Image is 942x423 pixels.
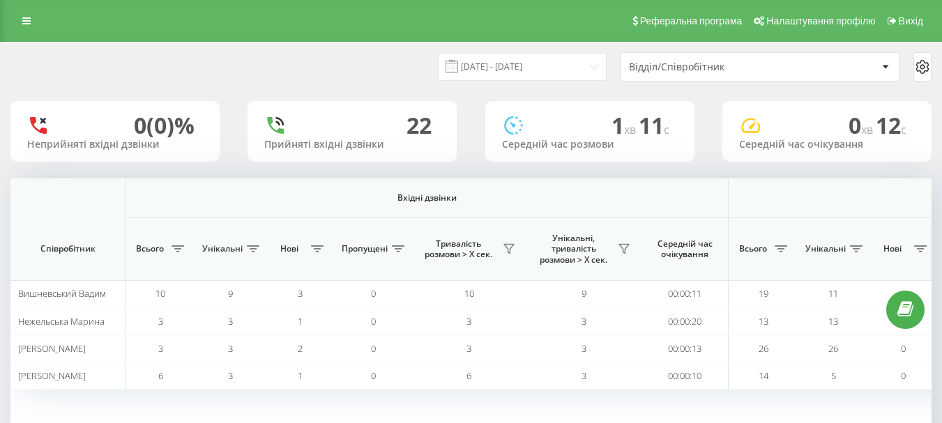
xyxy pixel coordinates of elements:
span: Унікальні [805,243,846,254]
span: 3 [158,342,163,355]
td: 00:00:13 [641,335,729,362]
td: 00:00:10 [641,362,729,390]
span: 0 [901,342,906,355]
span: 0 [371,315,376,328]
span: Вишневський Вадим [18,287,106,300]
span: 11 [639,110,669,140]
span: c [901,122,906,137]
div: Неприйняті вхідні дзвінки [27,139,203,151]
span: 1 [298,369,303,382]
div: Прийняті вхідні дзвінки [264,139,440,151]
div: Середній час розмови [502,139,678,151]
span: 10 [155,287,165,300]
span: 0 [901,369,906,382]
span: Унікальні, тривалість розмови > Х сек. [533,233,614,266]
span: 9 [582,287,586,300]
div: Відділ/Співробітник [629,61,796,73]
span: 13 [759,315,768,328]
span: 3 [582,342,586,355]
span: 12 [876,110,906,140]
span: 3 [466,342,471,355]
span: 0 [849,110,876,140]
span: Нежельська Марина [18,315,105,328]
span: 0 [371,342,376,355]
span: Налаштування профілю [766,15,875,26]
span: хв [624,122,639,137]
span: Вихід [899,15,923,26]
span: Нові [272,243,307,254]
span: 6 [158,369,163,382]
span: Нові [875,243,910,254]
span: Тривалість розмови > Х сек. [418,238,499,260]
span: 3 [582,369,586,382]
span: Реферальна програма [640,15,743,26]
span: 19 [759,287,768,300]
span: 0 [371,369,376,382]
span: 3 [466,315,471,328]
span: 2 [298,342,303,355]
span: 3 [228,315,233,328]
span: c [664,122,669,137]
span: 11 [828,287,838,300]
span: Середній час очікування [652,238,717,260]
span: 14 [759,369,768,382]
span: Вхідні дзвінки [162,192,692,203]
div: 0 (0)% [134,112,195,139]
span: 3 [298,287,303,300]
span: 26 [759,342,768,355]
span: 3 [228,369,233,382]
td: 00:00:20 [641,307,729,334]
span: 5 [831,369,836,382]
span: 0 [371,287,376,300]
div: 22 [407,112,432,139]
span: Співробітник [22,243,113,254]
span: 3 [228,342,233,355]
span: Всього [132,243,167,254]
span: Пропущені [342,243,388,254]
span: 6 [466,369,471,382]
span: [PERSON_NAME] [18,369,86,382]
span: 1 [611,110,639,140]
div: Середній час очікування [739,139,915,151]
span: 1 [298,315,303,328]
span: 3 [582,315,586,328]
span: 26 [828,342,838,355]
span: хв [861,122,876,137]
span: Всього [736,243,770,254]
td: 00:00:11 [641,280,729,307]
span: 10 [464,287,474,300]
span: 9 [228,287,233,300]
span: Унікальні [202,243,243,254]
span: [PERSON_NAME] [18,342,86,355]
span: 13 [828,315,838,328]
span: 0 [901,287,906,300]
span: 3 [158,315,163,328]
